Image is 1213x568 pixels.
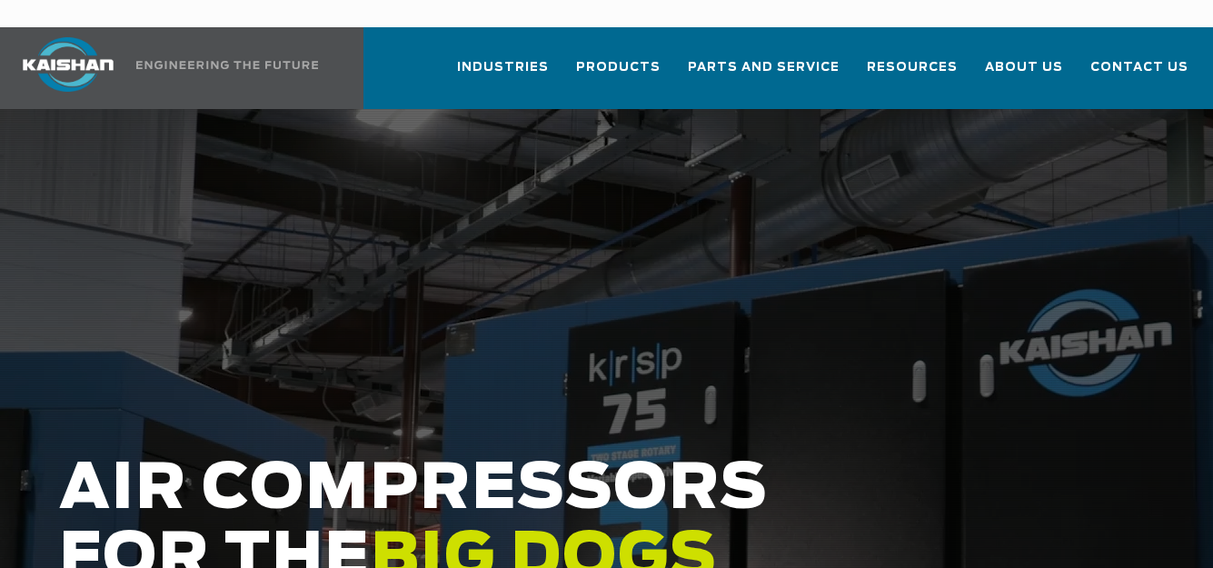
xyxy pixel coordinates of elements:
[688,44,840,105] a: Parts and Service
[1090,44,1188,105] a: Contact Us
[867,44,958,105] a: Resources
[985,44,1063,105] a: About Us
[867,57,958,78] span: Resources
[1090,57,1188,78] span: Contact Us
[688,57,840,78] span: Parts and Service
[985,57,1063,78] span: About Us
